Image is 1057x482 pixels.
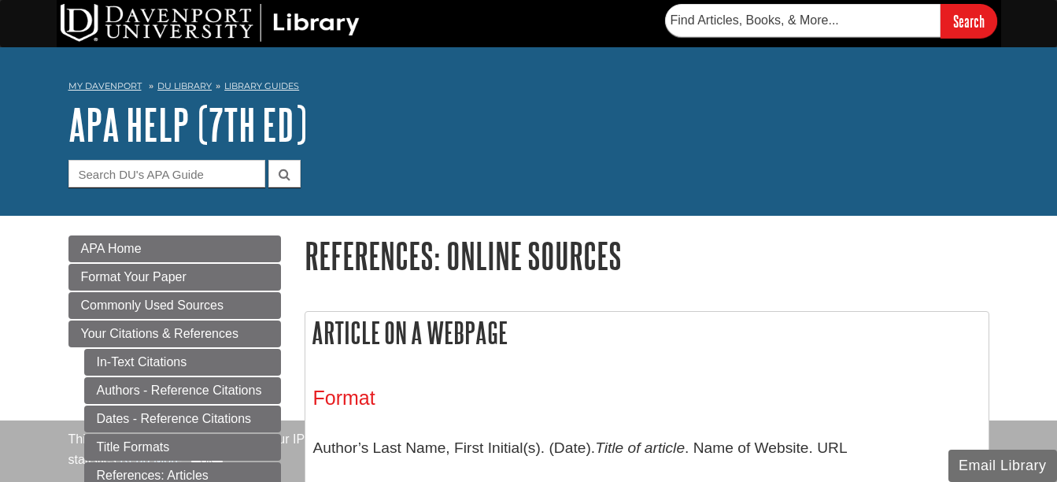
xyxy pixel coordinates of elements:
a: Dates - Reference Citations [84,406,281,432]
a: My Davenport [68,80,142,93]
h3: Format [313,387,981,410]
a: Your Citations & References [68,321,281,347]
input: Find Articles, Books, & More... [665,4,941,37]
span: Commonly Used Sources [81,298,224,312]
img: DU Library [61,4,360,42]
a: DU Library [157,80,212,91]
a: APA Home [68,235,281,262]
h1: References: Online Sources [305,235,989,276]
a: Commonly Used Sources [68,292,281,319]
a: APA Help (7th Ed) [68,100,307,149]
input: Search [941,4,997,38]
a: Library Guides [224,80,299,91]
a: Title Formats [84,434,281,461]
span: APA Home [81,242,142,255]
nav: breadcrumb [68,76,989,101]
button: Email Library [948,450,1057,482]
span: Format Your Paper [81,270,187,284]
input: Search DU's APA Guide [68,160,265,187]
a: In-Text Citations [84,349,281,376]
span: Your Citations & References [81,327,238,340]
p: Author’s Last Name, First Initial(s). (Date). . Name of Website. URL [313,425,981,471]
i: Title of article [595,439,685,456]
h2: Article on a Webpage [305,312,989,354]
form: Searches DU Library's articles, books, and more [665,4,997,38]
a: Authors - Reference Citations [84,377,281,404]
a: Format Your Paper [68,264,281,291]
